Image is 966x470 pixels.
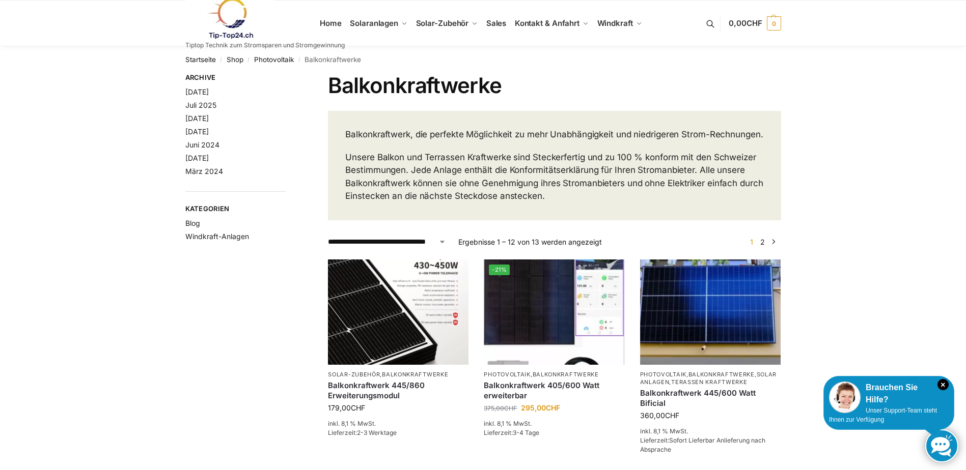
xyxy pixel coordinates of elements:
[185,87,209,96] a: [DATE]
[665,411,679,420] span: CHF
[484,429,539,436] span: Lieferzeit:
[521,403,560,412] bdi: 295,00
[484,404,517,412] bdi: 375,00
[747,18,762,28] span: CHF
[829,381,861,413] img: Customer service
[515,18,579,28] span: Kontakt & Anfahrt
[328,419,468,428] p: inkl. 8,1 % MwSt.
[484,371,624,378] p: ,
[286,73,292,84] button: Close filters
[593,1,646,46] a: Windkraft
[328,429,397,436] span: Lieferzeit:
[510,1,593,46] a: Kontakt & Anfahrt
[328,73,781,98] h1: Balkonkraftwerke
[504,404,517,412] span: CHF
[185,204,287,214] span: Kategorien
[484,371,530,378] a: Photovoltaik
[597,18,633,28] span: Windkraft
[357,429,397,436] span: 2-3 Werktage
[640,371,781,387] p: , , ,
[484,259,624,365] img: Steckerfertig Plug & Play mit 410 Watt
[185,167,223,175] a: März 2024
[328,380,468,400] a: Balkonkraftwerk 445/860 Erweiterungsmodul
[546,403,560,412] span: CHF
[411,1,482,46] a: Solar-Zubehör
[346,1,411,46] a: Solaranlagen
[533,371,599,378] a: Balkonkraftwerke
[458,237,602,247] p: Ergebnisse 1 – 12 von 13 werden angezeigt
[185,73,287,83] span: Archive
[937,379,949,390] i: Schließen
[227,55,243,64] a: Shop
[382,371,448,378] a: Balkonkraftwerke
[769,237,777,247] a: →
[671,378,747,386] a: Terassen Kraftwerke
[640,371,777,386] a: Solaranlagen
[328,403,365,412] bdi: 179,00
[185,127,209,136] a: [DATE]
[829,381,949,406] div: Brauchen Sie Hilfe?
[345,151,763,203] p: Unsere Balkon und Terrassen Kraftwerke sind Steckerfertig und zu 100 % konform mit den Schweizer ...
[482,1,510,46] a: Sales
[185,154,209,162] a: [DATE]
[640,436,765,453] span: Lieferzeit:
[640,411,679,420] bdi: 360,00
[345,128,763,141] p: Balkonkraftwerk, die perfekte Möglichkeit zu mehr Unabhängigkeit und niedrigeren Strom-Rechnungen.
[484,259,624,365] a: -21%Steckerfertig Plug & Play mit 410 Watt
[185,101,216,109] a: Juli 2025
[254,55,294,64] a: Photovoltaik
[640,259,781,365] img: Solaranlage für den kleinen Balkon
[216,56,227,64] span: /
[185,55,216,64] a: Startseite
[640,427,781,436] p: inkl. 8,1 % MwSt.
[486,18,507,28] span: Sales
[729,18,762,28] span: 0,00
[640,371,686,378] a: Photovoltaik
[767,16,781,31] span: 0
[243,56,254,64] span: /
[351,403,365,412] span: CHF
[513,429,539,436] span: 3-4 Tage
[328,237,446,247] select: Shop-Reihenfolge
[294,56,305,64] span: /
[185,42,345,48] p: Tiptop Technik zum Stromsparen und Stromgewinnung
[328,371,380,378] a: Solar-Zubehör
[744,237,781,247] nav: Produkt-Seitennummerierung
[748,238,756,246] span: Seite 1
[328,259,468,365] img: Balkonkraftwerk 445/860 Erweiterungsmodul
[640,436,765,453] span: Sofort Lieferbar Anlieferung nach Absprache
[640,388,781,408] a: Balkonkraftwerk 445/600 Watt Bificial
[416,18,469,28] span: Solar-Zubehör
[328,371,468,378] p: ,
[484,380,624,400] a: Balkonkraftwerk 405/600 Watt erweiterbar
[185,114,209,123] a: [DATE]
[185,219,200,227] a: Blog
[729,8,781,39] a: 0,00CHF 0
[484,419,624,428] p: inkl. 8,1 % MwSt.
[758,238,767,246] a: Seite 2
[185,140,219,149] a: Juni 2024
[688,371,755,378] a: Balkonkraftwerke
[350,18,398,28] span: Solaranlagen
[185,232,249,241] a: Windkraft-Anlagen
[185,46,781,73] nav: Breadcrumb
[829,407,937,423] span: Unser Support-Team steht Ihnen zur Verfügung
